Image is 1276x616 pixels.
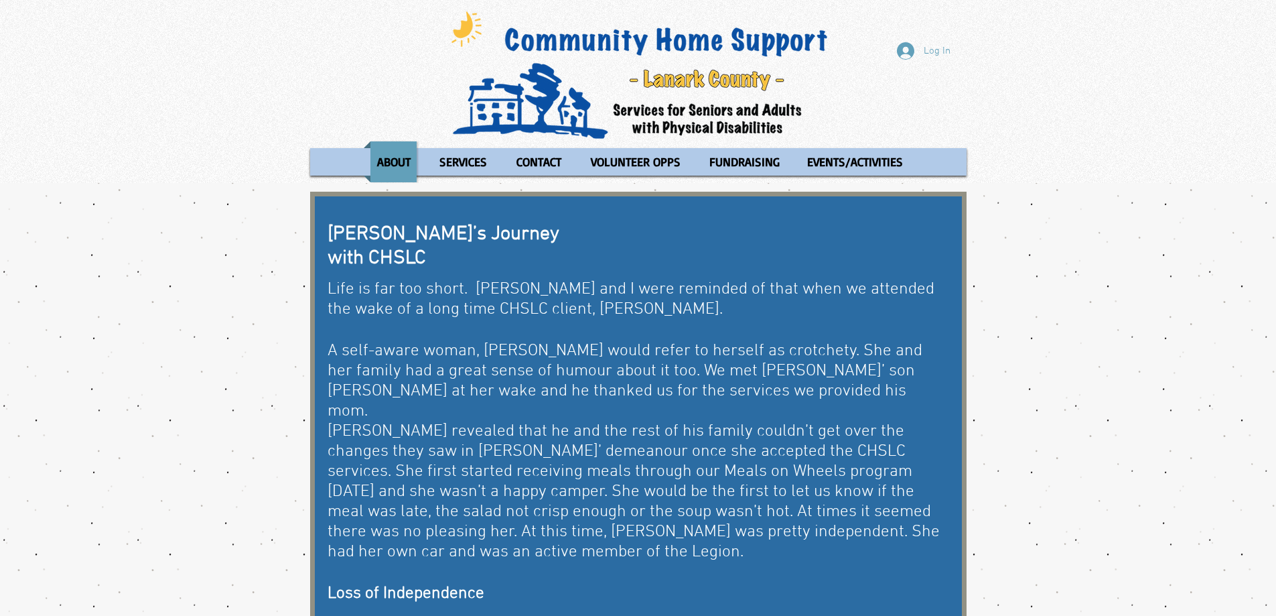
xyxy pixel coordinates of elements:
[371,141,417,182] p: ABOUT
[697,141,791,182] a: FUNDRAISING
[328,422,940,562] span: [PERSON_NAME] revealed that he and the rest of his family couldn’t get over the changes they saw ...
[919,44,955,58] span: Log In
[427,141,500,182] a: SERVICES
[510,141,567,182] p: CONTACT
[328,341,922,422] span: A self-aware woman, [PERSON_NAME] would refer to herself as crotchety. She and her family had a g...
[328,584,484,604] span: Loss of Independence
[433,141,493,182] p: SERVICES
[328,280,934,320] span: Life is far too short. [PERSON_NAME] and I were reminded of that when we attended the wake of a l...
[503,141,575,182] a: CONTACT
[578,141,693,182] a: VOLUNTEER OPPS
[703,141,786,182] p: FUNDRAISING
[585,141,687,182] p: VOLUNTEER OPPS
[888,38,960,64] button: Log In
[328,222,559,271] span: [PERSON_NAME]’s Journey with CHSLC
[801,141,909,182] p: EVENTS/ACTIVITIES
[794,141,916,182] a: EVENTS/ACTIVITIES
[310,141,967,182] nav: Site
[364,141,423,182] a: ABOUT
